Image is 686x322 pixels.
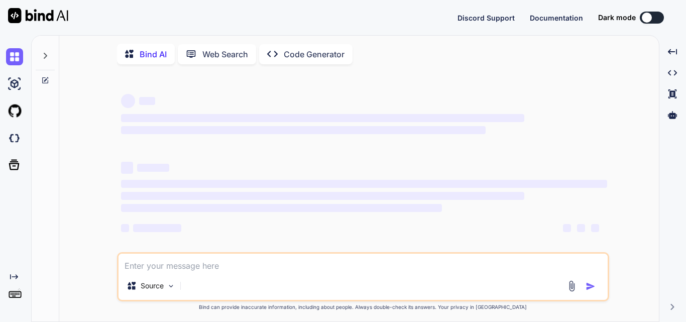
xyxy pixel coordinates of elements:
[121,162,133,174] span: ‌
[6,102,23,120] img: githubLight
[458,13,515,23] button: Discord Support
[202,48,248,60] p: Web Search
[139,97,155,105] span: ‌
[121,192,524,200] span: ‌
[6,75,23,92] img: ai-studio
[121,126,486,134] span: ‌
[117,303,609,311] p: Bind can provide inaccurate information, including about people. Always double-check its answers....
[530,14,583,22] span: Documentation
[133,224,181,232] span: ‌
[458,14,515,22] span: Discord Support
[121,114,524,122] span: ‌
[121,94,135,108] span: ‌
[8,8,68,23] img: Bind AI
[121,204,442,212] span: ‌
[6,48,23,65] img: chat
[141,281,164,291] p: Source
[137,164,169,172] span: ‌
[563,224,571,232] span: ‌
[598,13,636,23] span: Dark mode
[591,224,599,232] span: ‌
[121,224,129,232] span: ‌
[586,281,596,291] img: icon
[566,280,578,292] img: attachment
[167,282,175,290] img: Pick Models
[530,13,583,23] button: Documentation
[577,224,585,232] span: ‌
[121,180,607,188] span: ‌
[284,48,345,60] p: Code Generator
[6,130,23,147] img: darkCloudIdeIcon
[140,48,167,60] p: Bind AI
